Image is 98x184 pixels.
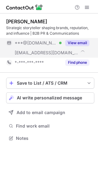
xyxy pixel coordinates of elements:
span: Find work email [16,123,92,129]
span: ***@[DOMAIN_NAME] [15,40,57,46]
span: AI write personalized message [17,95,82,100]
span: [EMAIL_ADDRESS][DOMAIN_NAME] [15,50,78,56]
button: save-profile-one-click [6,78,94,89]
button: Find work email [6,122,94,130]
div: [PERSON_NAME] [6,18,47,25]
button: Add to email campaign [6,107,94,118]
div: Strategic storyteller shaping brands, reputation, and influence | B2B PR & Communications [6,25,94,36]
div: Save to List / ATS / CRM [17,81,84,86]
button: Notes [6,134,94,143]
span: Notes [16,136,92,141]
span: Add to email campaign [17,110,65,115]
button: Reveal Button [65,59,89,66]
button: AI write personalized message [6,92,94,103]
img: ContactOut v5.3.10 [6,4,43,11]
button: Reveal Button [65,40,89,46]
